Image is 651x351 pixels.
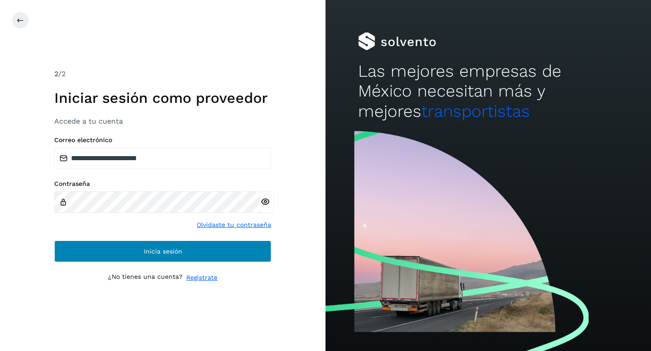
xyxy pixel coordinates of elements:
[54,117,271,125] h3: Accede a tu cuenta
[186,273,217,282] a: Regístrate
[197,220,271,230] a: Olvidaste tu contraseña
[54,69,58,78] span: 2
[54,136,271,144] label: Correo electrónico
[54,180,271,188] label: Contraseña
[54,240,271,262] button: Inicia sesión
[54,89,271,106] h1: Iniciar sesión como proveedor
[144,248,182,254] span: Inicia sesión
[421,102,530,121] span: transportistas
[54,69,271,79] div: /2
[108,273,183,282] p: ¿No tienes una cuenta?
[358,61,618,121] h2: Las mejores empresas de México necesitan más y mejores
